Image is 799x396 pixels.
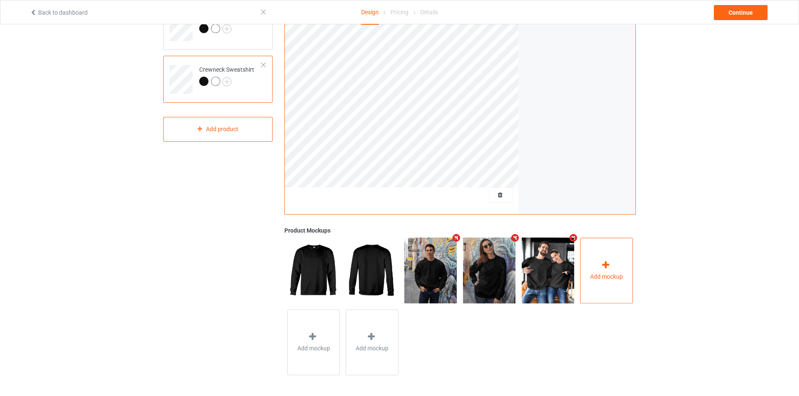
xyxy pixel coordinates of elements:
[222,77,232,86] img: svg+xml;base64,PD94bWwgdmVyc2lvbj0iMS4wIiBlbmNvZGluZz0iVVRGLTgiPz4KPHN2ZyB3aWR0aD0iMjJweCIgaGVpZ2...
[463,238,515,303] img: regular.jpg
[297,344,330,352] span: Add mockup
[522,238,574,303] img: regular.jpg
[390,0,409,24] div: Pricing
[30,9,88,16] a: Back to dashboard
[420,0,438,24] div: Details
[284,226,636,235] div: Product Mockups
[199,65,254,85] div: Crewneck Sweatshirt
[287,238,340,303] img: regular.jpg
[580,238,633,303] div: Add mockup
[356,344,388,352] span: Add mockup
[510,233,520,242] i: Remove mockup
[568,233,579,242] i: Remove mockup
[163,3,273,50] div: Hooded Sweatshirt
[451,233,462,242] i: Remove mockup
[346,309,398,375] div: Add mockup
[346,238,398,303] img: regular.jpg
[222,24,232,34] img: svg+xml;base64,PD94bWwgdmVyc2lvbj0iMS4wIiBlbmNvZGluZz0iVVRGLTgiPz4KPHN2ZyB3aWR0aD0iMjJweCIgaGVpZ2...
[199,13,249,33] div: Hooded Sweatshirt
[287,309,340,375] div: Add mockup
[361,0,379,25] div: Design
[590,272,623,281] span: Add mockup
[404,238,457,303] img: regular.jpg
[163,117,273,142] div: Add product
[714,5,768,20] div: Continue
[163,56,273,103] div: Crewneck Sweatshirt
